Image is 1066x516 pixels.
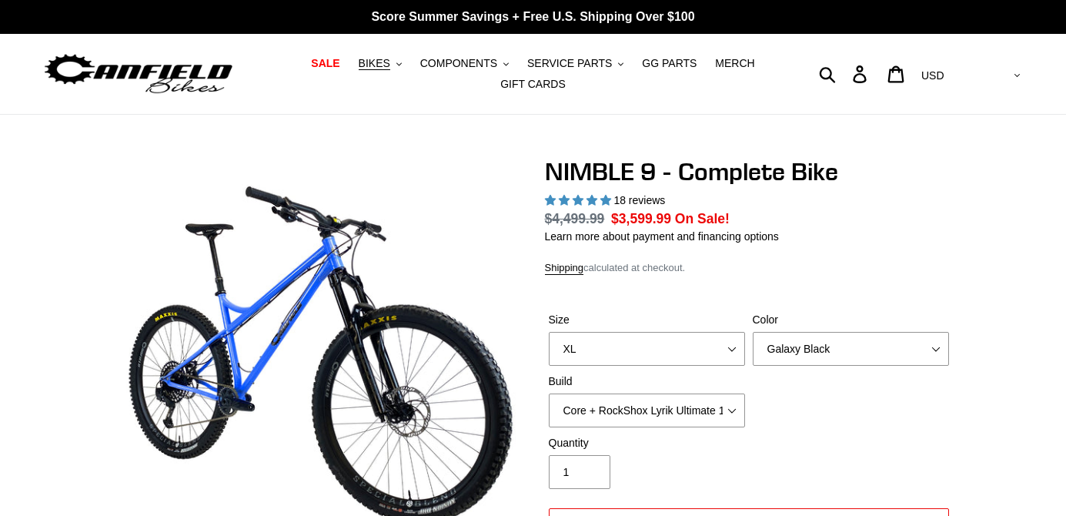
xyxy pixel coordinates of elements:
[707,53,762,74] a: MERCH
[613,194,665,206] span: 18 reviews
[753,312,949,328] label: Color
[311,57,339,70] span: SALE
[642,57,697,70] span: GG PARTS
[351,53,409,74] button: BIKES
[420,57,497,70] span: COMPONENTS
[545,230,779,243] a: Learn more about payment and financing options
[545,260,953,276] div: calculated at checkout.
[520,53,631,74] button: SERVICE PARTS
[675,209,730,229] span: On Sale!
[545,211,605,226] s: $4,499.99
[500,78,566,91] span: GIFT CARDS
[527,57,612,70] span: SERVICE PARTS
[715,57,754,70] span: MERCH
[493,74,573,95] a: GIFT CARDS
[549,374,745,390] label: Build
[545,194,614,206] span: 4.89 stars
[42,50,235,99] img: Canfield Bikes
[545,157,953,186] h1: NIMBLE 9 - Complete Bike
[549,435,745,451] label: Quantity
[545,262,584,275] a: Shipping
[359,57,390,70] span: BIKES
[634,53,704,74] a: GG PARTS
[611,211,671,226] span: $3,599.99
[303,53,347,74] a: SALE
[549,312,745,328] label: Size
[413,53,516,74] button: COMPONENTS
